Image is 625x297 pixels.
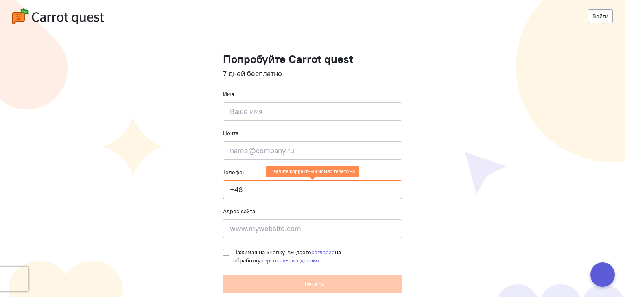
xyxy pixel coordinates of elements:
input: Ваше имя [223,102,402,121]
input: name@company.ru [223,141,402,160]
ng-message: Введите корректный номер телефона [266,166,359,177]
a: персональных данных [260,257,320,264]
label: Телефон [223,168,246,176]
a: согласие [311,249,335,256]
span: Начать [301,279,324,288]
label: Адрес сайта [223,207,255,215]
label: Имя [223,90,234,98]
input: www.mywebsite.com [223,219,402,238]
img: carrot-quest-logo.svg [12,8,104,24]
input: +79001110101 [223,180,402,199]
label: Почта [223,129,238,137]
span: Нажимая на кнопку, вы даете на обработку [233,249,341,264]
h1: Попробуйте Carrot quest [223,53,402,66]
h4: 7 дней бесплатно [223,70,402,78]
button: Начать [223,275,402,293]
a: Войти [588,9,613,23]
